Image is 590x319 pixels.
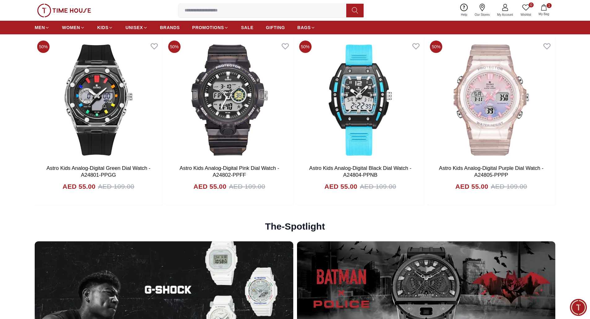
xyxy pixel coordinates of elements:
[472,12,492,17] span: Our Stores
[97,24,108,31] span: KIDS
[8,188,60,199] div: Request a callback
[180,165,279,178] a: Astro Kids Analog-Digital Pink Dial Watch - A24802-PPFF
[98,182,134,192] span: AED 109.00
[265,221,325,232] h2: The-Spotlight
[192,22,229,33] a: PROMOTIONS
[536,12,552,16] span: My Bag
[55,160,83,171] div: Services
[125,24,143,31] span: UNISEX
[63,182,95,192] h4: AED 55.00
[430,41,442,53] span: 50%
[160,24,180,31] span: BRANDS
[266,24,285,31] span: GIFTING
[11,131,95,151] span: Hello! I'm your Time House Watches Support Assistant. How can I assist you [DATE]?
[160,22,180,33] a: BRANDS
[457,2,471,18] a: Help
[166,38,293,162] img: Astro Kids Analog-Digital Pink Dial Watch - A24802-PPFF
[229,182,265,192] span: AED 109.00
[495,12,516,17] span: My Account
[325,182,357,192] h4: AED 55.00
[241,22,253,33] a: SALE
[297,24,311,31] span: BAGS
[570,299,587,316] div: Chat Widget
[33,8,103,14] div: [PERSON_NAME]
[37,4,91,17] img: ...
[518,12,534,17] span: Wishlist
[97,22,113,33] a: KIDS
[299,41,312,53] span: 50%
[86,160,119,171] div: Exchanges
[19,162,48,169] span: New Enquiry
[63,188,119,199] div: Track your Shipment
[517,2,535,18] a: 0Wishlist
[19,6,29,16] img: Profile picture of Zoe
[458,12,470,17] span: Help
[427,38,555,162] img: Astro Kids Analog-Digital Purple Dial Watch - A24805-PPPP
[15,160,52,171] div: New Enquiry
[46,165,151,178] a: Astro Kids Analog-Digital Green Dial Watch - A24801-PPGG
[83,149,98,153] span: 12:32 PM
[455,182,488,192] h4: AED 55.00
[491,182,527,192] span: AED 109.00
[360,182,396,192] span: AED 109.00
[439,165,544,178] a: Astro Kids Analog-Digital Purple Dial Watch - A24805-PPPP
[241,24,253,31] span: SALE
[535,3,553,18] button: 1My Bag
[529,2,534,7] span: 0
[297,38,424,162] img: Astro Kids Analog-Digital Black Dial Watch - A24804-PPNB
[309,165,411,178] a: Astro Kids Analog-Digital Black Dial Watch - A24804-PPNB
[35,38,162,162] img: Astro Kids Analog-Digital Green Dial Watch - A24801-PPGG
[547,3,552,8] span: 1
[90,162,115,169] span: Exchanges
[168,41,181,53] span: 50%
[62,24,80,31] span: WOMEN
[68,190,115,197] span: Track your Shipment
[297,22,315,33] a: BAGS
[192,24,224,31] span: PROMOTIONS
[2,209,122,240] textarea: We are here to help you
[266,22,285,33] a: GIFTING
[6,119,122,125] div: [PERSON_NAME]
[5,5,17,17] em: Back
[64,176,115,183] span: Nearest Store Locator
[35,22,50,33] a: MEN
[62,22,85,33] a: WOMEN
[35,24,45,31] span: MEN
[125,22,147,33] a: UNISEX
[194,182,226,192] h4: AED 55.00
[59,162,79,169] span: Services
[471,2,493,18] a: Our Stores
[12,190,56,197] span: Request a callback
[37,41,50,53] span: 50%
[60,174,119,185] div: Nearest Store Locator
